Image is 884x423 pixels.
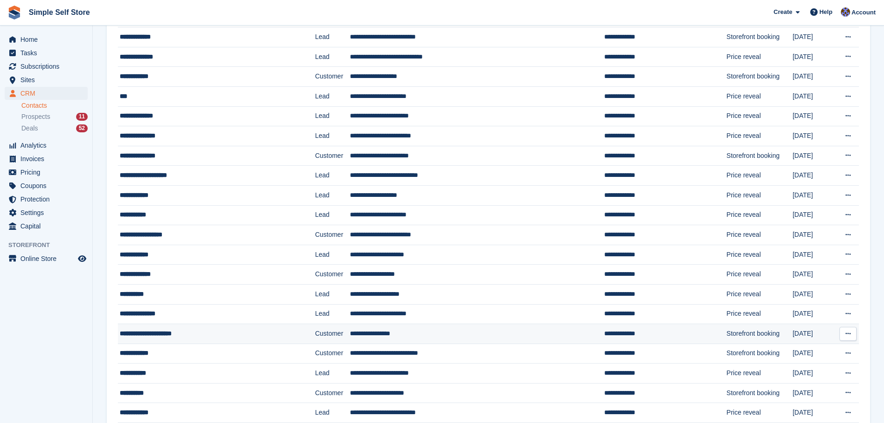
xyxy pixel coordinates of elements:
[727,265,793,285] td: Price reveal
[315,403,350,423] td: Lead
[315,265,350,285] td: Customer
[21,124,38,133] span: Deals
[727,383,793,403] td: Storefront booking
[793,67,835,87] td: [DATE]
[76,124,88,132] div: 52
[20,60,76,73] span: Subscriptions
[315,47,350,67] td: Lead
[5,87,88,100] a: menu
[21,112,88,122] a: Prospects 11
[315,86,350,106] td: Lead
[315,245,350,265] td: Lead
[315,304,350,324] td: Lead
[793,344,835,364] td: [DATE]
[5,46,88,59] a: menu
[727,47,793,67] td: Price reveal
[315,364,350,384] td: Lead
[727,106,793,126] td: Price reveal
[727,245,793,265] td: Price reveal
[315,126,350,146] td: Lead
[20,152,76,165] span: Invoices
[20,139,76,152] span: Analytics
[20,206,76,219] span: Settings
[5,193,88,206] a: menu
[20,73,76,86] span: Sites
[20,220,76,233] span: Capital
[727,146,793,166] td: Storefront booking
[793,304,835,324] td: [DATE]
[20,193,76,206] span: Protection
[20,87,76,100] span: CRM
[25,5,94,20] a: Simple Self Store
[793,205,835,225] td: [DATE]
[5,73,88,86] a: menu
[315,146,350,166] td: Customer
[315,284,350,304] td: Lead
[20,166,76,179] span: Pricing
[727,67,793,87] td: Storefront booking
[315,106,350,126] td: Lead
[793,27,835,47] td: [DATE]
[819,7,832,17] span: Help
[315,225,350,245] td: Customer
[793,146,835,166] td: [DATE]
[793,86,835,106] td: [DATE]
[793,47,835,67] td: [DATE]
[77,253,88,264] a: Preview store
[727,364,793,384] td: Price reveal
[20,179,76,192] span: Coupons
[793,324,835,344] td: [DATE]
[727,205,793,225] td: Price reveal
[793,166,835,186] td: [DATE]
[20,33,76,46] span: Home
[5,166,88,179] a: menu
[315,324,350,344] td: Customer
[5,252,88,265] a: menu
[774,7,792,17] span: Create
[727,86,793,106] td: Price reveal
[841,7,850,17] img: Sharon Hughes
[5,60,88,73] a: menu
[793,364,835,384] td: [DATE]
[793,383,835,403] td: [DATE]
[727,304,793,324] td: Price reveal
[21,112,50,121] span: Prospects
[7,6,21,20] img: stora-icon-8386f47178a22dfd0bd8f6a31ec36ba5ce8667c1dd55bd0f319d3a0aa187defe.svg
[793,265,835,285] td: [DATE]
[5,206,88,219] a: menu
[793,126,835,146] td: [DATE]
[793,284,835,304] td: [DATE]
[727,324,793,344] td: Storefront booking
[20,252,76,265] span: Online Store
[5,33,88,46] a: menu
[315,67,350,87] td: Customer
[20,46,76,59] span: Tasks
[315,185,350,205] td: Lead
[727,185,793,205] td: Price reveal
[21,124,88,133] a: Deals 52
[727,403,793,423] td: Price reveal
[727,344,793,364] td: Storefront booking
[793,225,835,245] td: [DATE]
[793,185,835,205] td: [DATE]
[793,403,835,423] td: [DATE]
[727,284,793,304] td: Price reveal
[727,225,793,245] td: Price reveal
[727,27,793,47] td: Storefront booking
[315,383,350,403] td: Customer
[21,101,88,110] a: Contacts
[727,126,793,146] td: Price reveal
[8,241,92,250] span: Storefront
[315,344,350,364] td: Customer
[5,139,88,152] a: menu
[315,205,350,225] td: Lead
[5,220,88,233] a: menu
[852,8,876,17] span: Account
[5,179,88,192] a: menu
[793,106,835,126] td: [DATE]
[5,152,88,165] a: menu
[76,113,88,121] div: 11
[793,245,835,265] td: [DATE]
[727,166,793,186] td: Price reveal
[315,27,350,47] td: Lead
